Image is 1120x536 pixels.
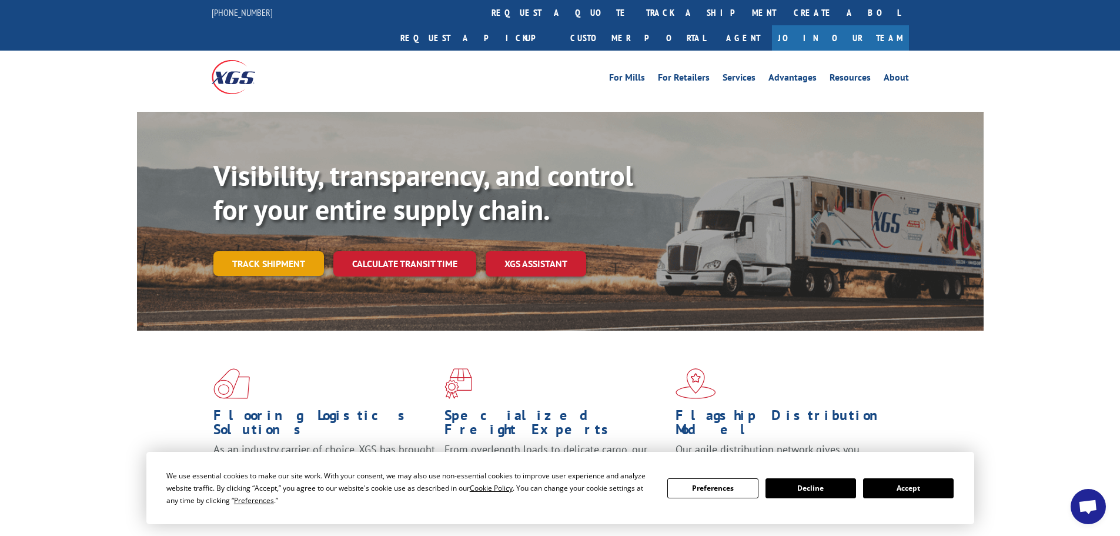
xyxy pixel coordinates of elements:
a: For Mills [609,73,645,86]
div: Cookie Consent Prompt [146,452,974,524]
span: As an industry carrier of choice, XGS has brought innovation and dedication to flooring logistics... [213,442,435,484]
a: Services [723,73,755,86]
a: [PHONE_NUMBER] [212,6,273,18]
span: Preferences [234,495,274,505]
a: Advantages [768,73,817,86]
a: XGS ASSISTANT [486,251,586,277]
a: For Retailers [658,73,710,86]
span: Our agile distribution network gives you nationwide inventory management on demand. [676,442,892,470]
img: xgs-icon-flagship-distribution-model-red [676,368,716,399]
button: Preferences [667,478,758,498]
p: From overlength loads to delicate cargo, our experienced staff knows the best way to move your fr... [444,442,667,495]
a: Join Our Team [772,25,909,51]
img: xgs-icon-total-supply-chain-intelligence-red [213,368,250,399]
h1: Flooring Logistics Solutions [213,408,436,442]
img: xgs-icon-focused-on-flooring-red [444,368,472,399]
button: Decline [765,478,856,498]
button: Accept [863,478,954,498]
h1: Specialized Freight Experts [444,408,667,442]
div: We use essential cookies to make our site work. With your consent, we may also use non-essential ... [166,470,653,507]
a: Customer Portal [561,25,714,51]
a: Request a pickup [392,25,561,51]
a: Resources [830,73,871,86]
b: Visibility, transparency, and control for your entire supply chain. [213,157,633,228]
a: Calculate transit time [333,251,476,277]
a: Track shipment [213,251,324,276]
div: Open chat [1071,489,1106,524]
h1: Flagship Distribution Model [676,408,898,442]
a: Agent [714,25,772,51]
span: Cookie Policy [470,483,513,493]
a: About [884,73,909,86]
